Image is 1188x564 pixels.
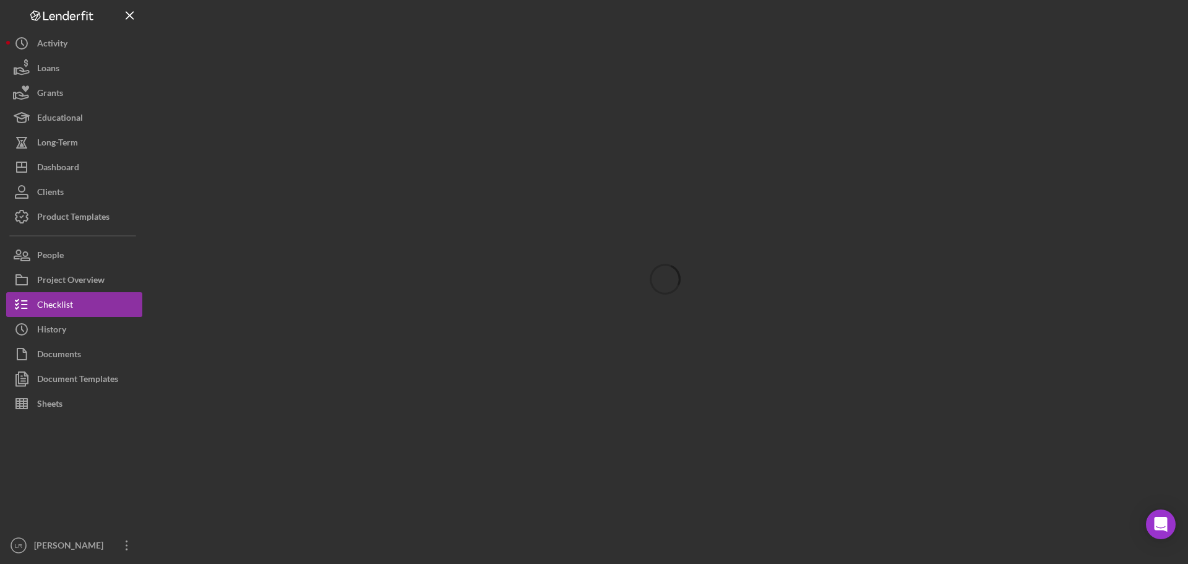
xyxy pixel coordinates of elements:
div: Long-Term [37,130,78,158]
div: [PERSON_NAME] [31,533,111,561]
div: Document Templates [37,367,118,394]
div: Sheets [37,391,62,419]
div: Dashboard [37,155,79,183]
button: Long-Term [6,130,142,155]
button: LR[PERSON_NAME] [6,533,142,558]
div: Open Intercom Messenger [1146,510,1176,539]
button: People [6,243,142,267]
div: Clients [37,180,64,207]
button: Project Overview [6,267,142,292]
div: Educational [37,105,83,133]
div: History [37,317,66,345]
button: Educational [6,105,142,130]
div: Grants [37,80,63,108]
button: Loans [6,56,142,80]
div: Documents [37,342,81,370]
div: Project Overview [37,267,105,295]
button: Clients [6,180,142,204]
button: Product Templates [6,204,142,229]
button: Document Templates [6,367,142,391]
text: LR [15,542,22,549]
div: Product Templates [37,204,110,232]
div: Activity [37,31,67,59]
button: Dashboard [6,155,142,180]
button: Grants [6,80,142,105]
div: People [37,243,64,271]
div: Checklist [37,292,73,320]
button: Sheets [6,391,142,416]
button: History [6,317,142,342]
button: Activity [6,31,142,56]
button: Documents [6,342,142,367]
div: Loans [37,56,59,84]
button: Checklist [6,292,142,317]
